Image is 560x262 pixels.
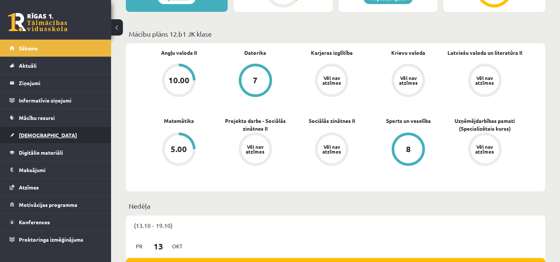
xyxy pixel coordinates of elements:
a: Angļu valoda II [161,49,197,57]
span: Digitālie materiāli [19,149,63,156]
a: Informatīvie ziņojumi [10,92,102,109]
a: Sākums [10,40,102,57]
a: Sociālās zinātnes II [309,117,355,125]
legend: Informatīvie ziņojumi [19,92,102,109]
a: Latviešu valoda un literatūra II [447,49,522,57]
div: 5.00 [171,145,187,153]
span: Okt [170,241,185,252]
a: 7 [217,64,294,98]
a: Vēl nav atzīmes [294,64,370,98]
a: Vēl nav atzīmes [217,132,294,167]
a: Maksājumi [10,161,102,178]
a: Motivācijas programma [10,196,102,213]
a: Ziņojumi [10,74,102,91]
div: (13.10 - 19.10) [126,215,545,235]
div: Vēl nav atzīmes [321,144,342,154]
a: Vēl nav atzīmes [446,64,523,98]
p: Mācību plāns 12.b1 JK klase [129,29,542,39]
span: Pr [131,241,147,252]
div: Vēl nav atzīmes [475,144,495,154]
span: Mācību resursi [19,114,55,121]
a: 8 [370,132,447,167]
legend: Maksājumi [19,161,102,178]
span: Sākums [19,45,38,51]
span: Motivācijas programma [19,201,77,208]
div: 8 [406,145,411,153]
a: Mācību resursi [10,109,102,126]
span: Konferences [19,219,50,225]
div: Vēl nav atzīmes [398,75,419,85]
p: Nedēļa [129,201,542,211]
div: Vēl nav atzīmes [245,144,266,154]
a: Sports un veselība [386,117,431,125]
span: Atzīmes [19,184,39,191]
a: Uzņēmējdarbības pamati (Specializētais kurss) [446,117,523,132]
a: Digitālie materiāli [10,144,102,161]
span: Proktoringa izmēģinājums [19,236,83,243]
span: [DEMOGRAPHIC_DATA] [19,132,77,138]
a: Datorika [244,49,266,57]
a: Vēl nav atzīmes [446,132,523,167]
a: Aktuāli [10,57,102,74]
a: Vēl nav atzīmes [294,132,370,167]
a: Krievu valoda [391,49,425,57]
legend: Ziņojumi [19,74,102,91]
a: Rīgas 1. Tālmācības vidusskola [8,13,67,31]
a: Matemātika [164,117,194,125]
div: 10.00 [168,76,190,84]
a: Projekta darbs - Sociālās zinātnes II [217,117,294,132]
div: 7 [253,76,258,84]
div: Vēl nav atzīmes [321,75,342,85]
a: Konferences [10,214,102,231]
a: [DEMOGRAPHIC_DATA] [10,127,102,144]
span: Aktuāli [19,62,37,69]
div: Vēl nav atzīmes [475,75,495,85]
a: Proktoringa izmēģinājums [10,231,102,248]
a: Karjeras izglītība [311,49,353,57]
span: 13 [147,240,170,252]
a: Atzīmes [10,179,102,196]
a: Vēl nav atzīmes [370,64,447,98]
a: 10.00 [141,64,217,98]
a: 5.00 [141,132,217,167]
